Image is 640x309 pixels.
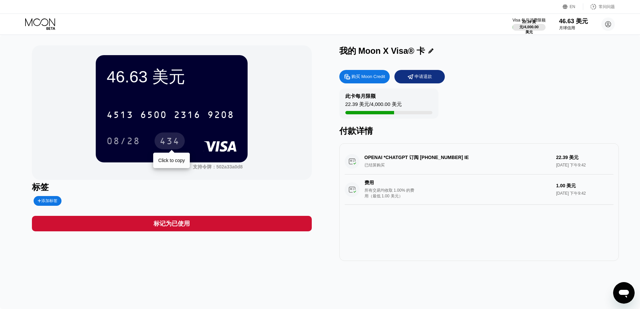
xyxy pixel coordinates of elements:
font: 9208 [207,110,234,121]
div: 4513650023169208 [102,106,238,123]
font: 标签 [32,182,49,192]
font: 申请退款 [415,74,432,79]
font: 费用 [365,180,374,185]
font: 22.39 美元 [519,20,536,29]
font: 502a33a0d8 [216,164,243,169]
font: 此卡每月限额 [345,93,376,99]
font: 支持令牌： [193,164,216,169]
font: 购买 Moon Credit [351,74,385,79]
font: 22.39 美元 [345,101,370,107]
font: 添加标签 [41,198,57,203]
div: Click to copy [158,158,185,163]
font: EN [570,4,575,9]
font: 我的 Moon X Visa® 卡 [339,46,425,55]
div: 标记为已使用 [32,216,311,231]
font: [DATE] 下午9:42 [556,191,586,196]
font: 6500 [140,110,167,121]
font: 434 [160,137,180,147]
div: 添加标签 [34,196,61,206]
div: 常问问题 [583,3,615,10]
font: 1.00 美元 [556,183,576,188]
font: 46.63 美元 [106,68,185,86]
font: 所有交易均收取 1.00% 的费用（最低 1.00 美元） [365,188,415,198]
font: 月球信用 [559,26,575,30]
div: 支持令牌：502a33a0d8 [193,164,243,170]
div: 购买 Moon Credit [339,70,390,83]
font: Visa 每月消费限额 [512,18,545,23]
font: 标记为已使用 [154,220,190,227]
font: 2316 [174,110,201,121]
div: 434 [155,132,185,149]
font: 4,000.00 美元 [371,101,402,107]
font: 4513 [106,110,133,121]
font: 常问问题 [599,4,615,9]
font: / [369,101,371,107]
font: 付款详情 [339,126,373,136]
div: Visa 每月消费限额22.39 美元/4,000.00 美元 [512,17,545,31]
div: 08/28 [101,132,145,149]
font: 08/28 [106,137,140,147]
iframe: 启动消息传送窗口的按钮 [613,282,635,304]
font: / [523,25,524,29]
font: 4,000.00 美元 [524,25,540,34]
div: 费用所有交易均收取 1.00% 的费用（最低 1.00 美元）1.00 美元[DATE] 下午9:42 [345,175,613,205]
div: EN [563,3,583,10]
font: 46.63 美元 [559,18,588,25]
div: 46.63 美元月球信用 [559,17,588,31]
div: 申请退款 [394,70,445,83]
